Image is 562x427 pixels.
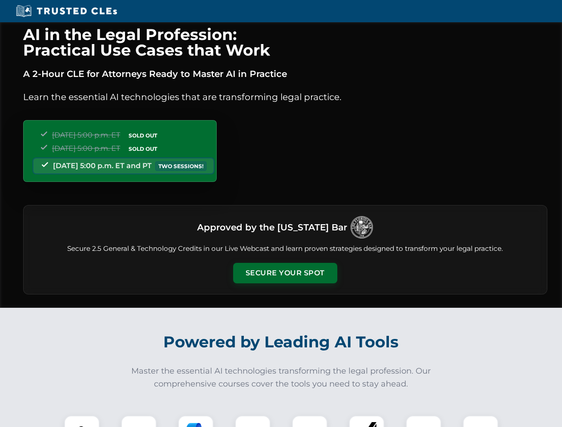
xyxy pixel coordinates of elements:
img: Logo [351,216,373,238]
span: [DATE] 5:00 p.m. ET [52,144,120,153]
h3: Approved by the [US_STATE] Bar [197,219,347,235]
img: Trusted CLEs [13,4,120,18]
span: SOLD OUT [125,144,160,153]
h1: AI in the Legal Profession: Practical Use Cases that Work [23,27,547,58]
button: Secure Your Spot [233,263,337,283]
h2: Powered by Leading AI Tools [35,326,528,358]
p: Secure 2.5 General & Technology Credits in our Live Webcast and learn proven strategies designed ... [34,244,536,254]
span: SOLD OUT [125,131,160,140]
p: A 2-Hour CLE for Attorneys Ready to Master AI in Practice [23,67,547,81]
p: Master the essential AI technologies transforming the legal profession. Our comprehensive courses... [125,365,437,391]
p: Learn the essential AI technologies that are transforming legal practice. [23,90,547,104]
span: [DATE] 5:00 p.m. ET [52,131,120,139]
